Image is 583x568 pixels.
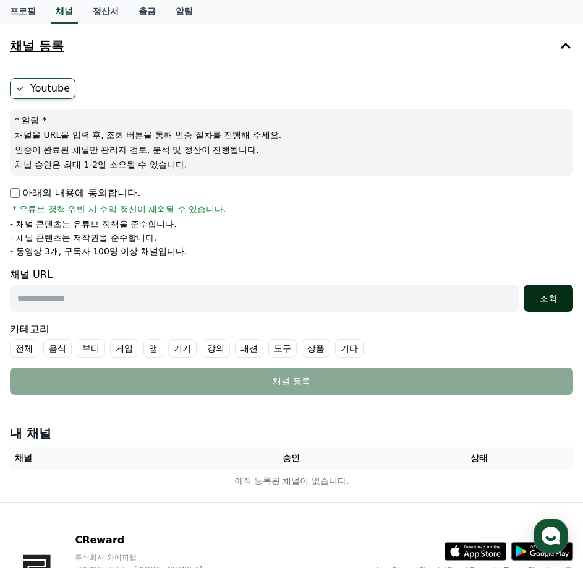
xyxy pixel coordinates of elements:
th: 상태 [385,447,573,470]
h4: 채널 등록 [10,39,64,53]
p: 주식회사 와이피랩 [75,553,226,562]
label: 게임 [110,339,138,358]
p: CReward [75,533,226,548]
button: 조회 [524,285,573,312]
h4: 내 채널 [10,424,573,442]
div: 조회 [529,292,568,304]
span: 설정 [191,411,206,421]
div: 카테고리 [10,322,573,358]
label: 뷰티 [77,339,105,358]
label: 기기 [168,339,197,358]
a: 홈 [4,392,82,423]
p: 채널 승인은 최대 1-2일 소요될 수 있습니다. [15,158,568,171]
button: 채널 등록 [10,368,573,395]
a: 대화 [82,392,160,423]
div: 채널 등록 [35,375,548,387]
label: 강의 [202,339,230,358]
label: 도구 [268,339,297,358]
span: * 유튜브 정책 위반 시 수익 정산이 제외될 수 있습니다. [12,203,226,215]
p: - 채널 콘텐츠는 유튜브 정책을 준수합니다. [10,218,177,230]
div: 채널 URL [10,267,573,312]
button: 채널 등록 [5,28,578,63]
label: 패션 [235,339,263,358]
p: - 동영상 3개, 구독자 100명 이상 채널입니다. [10,245,187,257]
p: 채널을 URL을 입력 후, 조회 버튼을 통해 인증 절차를 진행해 주세요. [15,129,568,141]
td: 아직 등록된 채널이 없습니다. [10,470,573,493]
label: 음식 [43,339,72,358]
label: Youtube [10,78,75,99]
label: 상품 [302,339,330,358]
label: 앱 [143,339,163,358]
label: 기타 [335,339,364,358]
p: 아래의 내용에 동의합니다. [10,186,140,200]
a: 설정 [160,392,237,423]
th: 승인 [198,447,386,470]
th: 채널 [10,447,198,470]
span: 대화 [113,411,128,421]
span: 홈 [39,411,46,421]
p: 인증이 완료된 채널만 관리자 검토, 분석 및 정산이 진행됩니다. [15,144,568,156]
p: - 채널 콘텐츠는 저작권을 준수합니다. [10,231,156,244]
label: 전체 [10,339,38,358]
